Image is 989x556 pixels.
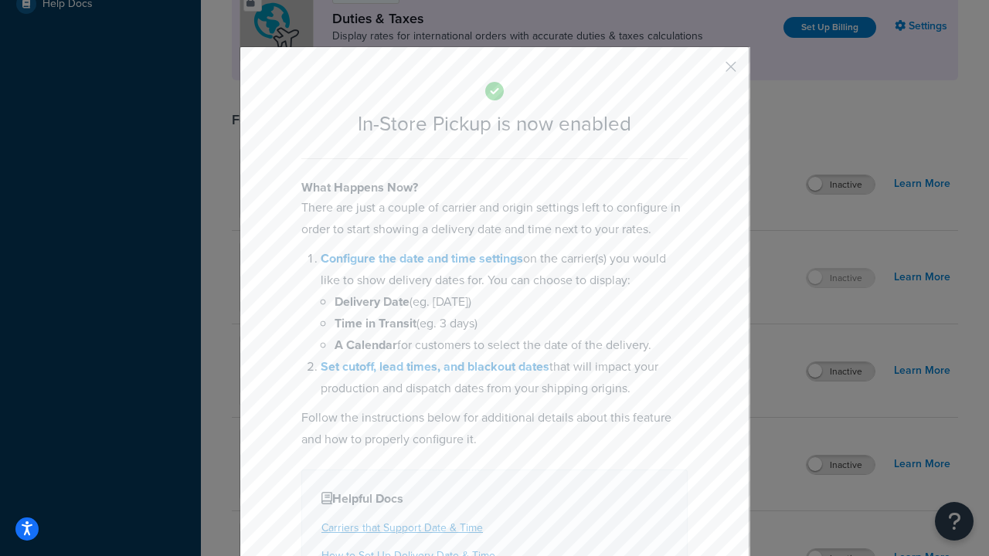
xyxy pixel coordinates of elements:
li: that will impact your production and dispatch dates from your shipping origins. [321,356,688,399]
li: for customers to select the date of the delivery. [335,334,688,356]
p: There are just a couple of carrier and origin settings left to configure in order to start showin... [301,197,688,240]
b: A Calendar [335,336,397,354]
li: (eg. 3 days) [335,313,688,334]
h4: What Happens Now? [301,178,688,197]
p: Follow the instructions below for additional details about this feature and how to properly confi... [301,407,688,450]
h4: Helpful Docs [321,490,668,508]
li: on the carrier(s) you would like to show delivery dates for. You can choose to display: [321,248,688,356]
a: Set cutoff, lead times, and blackout dates [321,358,549,375]
h2: In-Store Pickup is now enabled [301,113,688,135]
li: (eg. [DATE]) [335,291,688,313]
b: Time in Transit [335,314,416,332]
b: Delivery Date [335,293,410,310]
a: Carriers that Support Date & Time [321,520,483,536]
a: Configure the date and time settings [321,249,523,267]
